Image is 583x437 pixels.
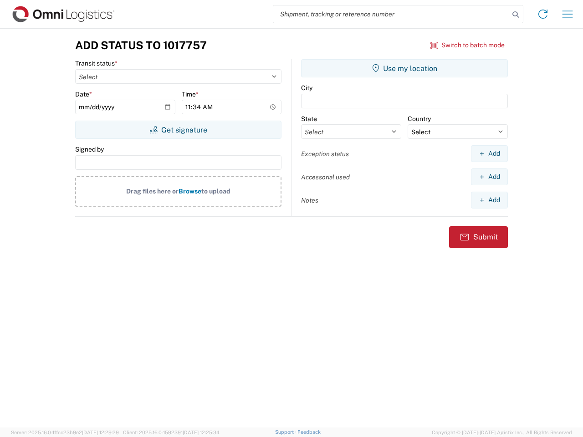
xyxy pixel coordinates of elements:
[75,121,281,139] button: Get signature
[301,196,318,204] label: Notes
[297,429,321,435] a: Feedback
[301,84,312,92] label: City
[301,173,350,181] label: Accessorial used
[182,90,199,98] label: Time
[183,430,220,435] span: [DATE] 12:25:34
[471,168,508,185] button: Add
[275,429,298,435] a: Support
[82,430,119,435] span: [DATE] 12:29:29
[301,150,349,158] label: Exception status
[75,145,104,153] label: Signed by
[75,90,92,98] label: Date
[471,192,508,208] button: Add
[432,428,572,437] span: Copyright © [DATE]-[DATE] Agistix Inc., All Rights Reserved
[449,226,508,248] button: Submit
[75,59,118,67] label: Transit status
[408,115,431,123] label: Country
[11,430,119,435] span: Server: 2025.16.0-1ffcc23b9e2
[201,188,230,195] span: to upload
[301,115,317,123] label: State
[301,59,508,77] button: Use my location
[471,145,508,162] button: Add
[123,430,220,435] span: Client: 2025.16.0-1592391
[126,188,179,195] span: Drag files here or
[273,5,509,23] input: Shipment, tracking or reference number
[179,188,201,195] span: Browse
[75,39,207,52] h3: Add Status to 1017757
[430,38,505,53] button: Switch to batch mode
